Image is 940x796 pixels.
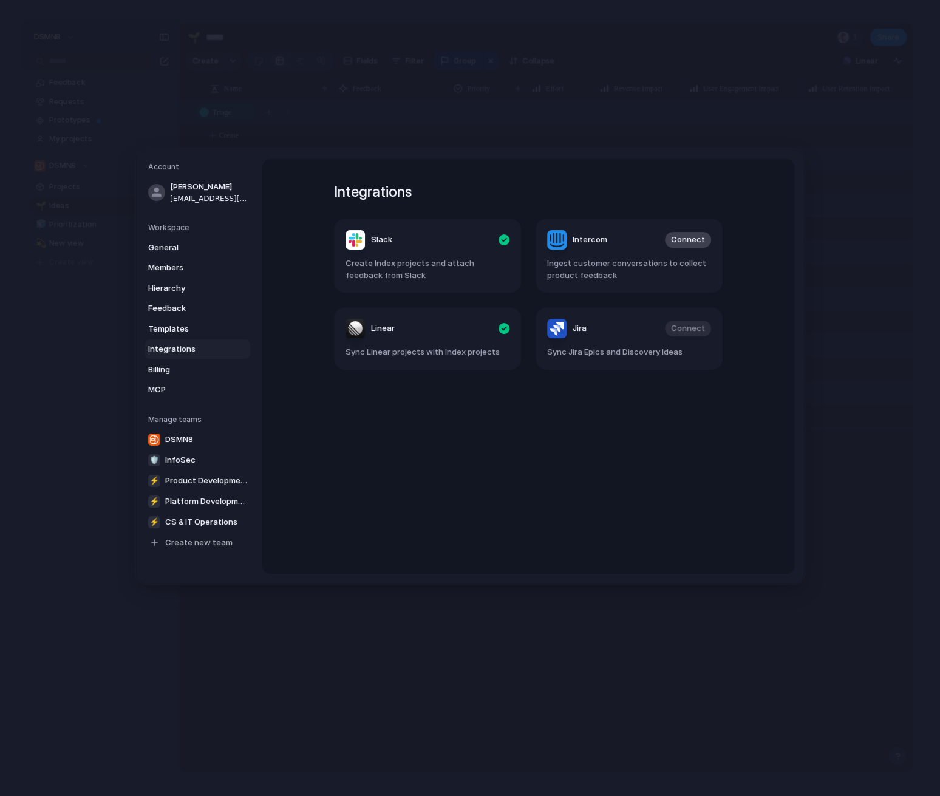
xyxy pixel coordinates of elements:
[170,192,248,203] span: [EMAIL_ADDRESS][DOMAIN_NAME]
[145,491,251,511] a: ⚡Platform Development
[148,322,226,335] span: Templates
[145,512,251,531] a: ⚡CS & IT Operations
[145,258,250,277] a: Members
[148,515,160,528] div: ⚡
[573,322,587,335] span: Jira
[148,222,250,233] h5: Workspace
[334,181,723,203] h1: Integrations
[165,474,248,486] span: Product Development
[671,234,705,246] span: Connect
[145,319,250,338] a: Templates
[148,162,250,172] h5: Account
[547,346,711,358] span: Sync Jira Epics and Discovery Ideas
[145,450,251,469] a: 🛡InfoSec
[165,454,196,466] span: InfoSec
[148,454,160,466] div: 🛡
[145,237,250,257] a: General
[148,363,226,375] span: Billing
[170,181,248,193] span: [PERSON_NAME]
[573,234,607,246] span: Intercom
[148,413,250,424] h5: Manage teams
[145,532,251,552] a: Create new team
[145,471,251,490] a: ⚡Product Development
[165,433,193,445] span: DSMN8
[371,234,392,246] span: Slack
[145,299,250,318] a: Feedback
[148,474,160,486] div: ⚡
[148,495,160,507] div: ⚡
[148,384,226,396] span: MCP
[547,257,711,281] span: Ingest customer conversations to collect product feedback
[148,241,226,253] span: General
[165,536,233,548] span: Create new team
[148,282,226,294] span: Hierarchy
[145,429,251,449] a: DSMN8
[145,380,250,400] a: MCP
[346,257,509,281] span: Create Index projects and attach feedback from Slack
[665,232,711,248] button: Connect
[145,177,250,208] a: [PERSON_NAME][EMAIL_ADDRESS][DOMAIN_NAME]
[371,322,395,335] span: Linear
[148,302,226,315] span: Feedback
[165,515,237,528] span: CS & IT Operations
[346,346,509,358] span: Sync Linear projects with Index projects
[148,343,226,355] span: Integrations
[145,278,250,298] a: Hierarchy
[165,495,248,507] span: Platform Development
[148,262,226,274] span: Members
[145,359,250,379] a: Billing
[145,339,250,359] a: Integrations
